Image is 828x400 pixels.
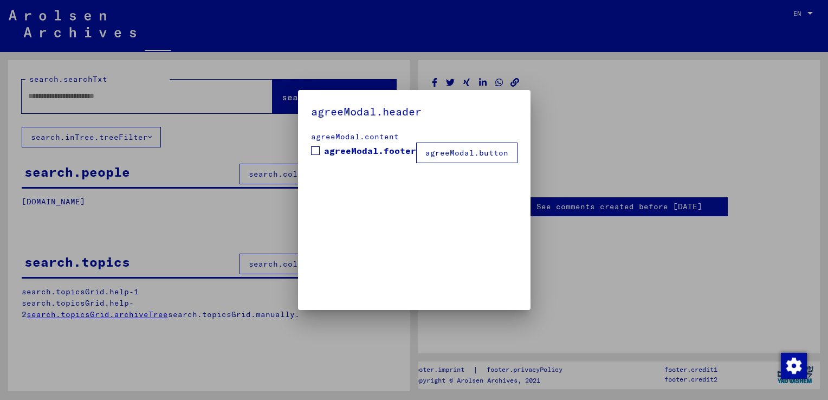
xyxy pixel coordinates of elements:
[416,143,517,163] button: agreeModal.button
[311,131,517,143] div: agreeModal.content
[324,144,416,157] span: agreeModal.footer
[781,353,807,379] img: Change consent
[311,103,517,120] h5: agreeModal.header
[780,352,806,378] div: Change consent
